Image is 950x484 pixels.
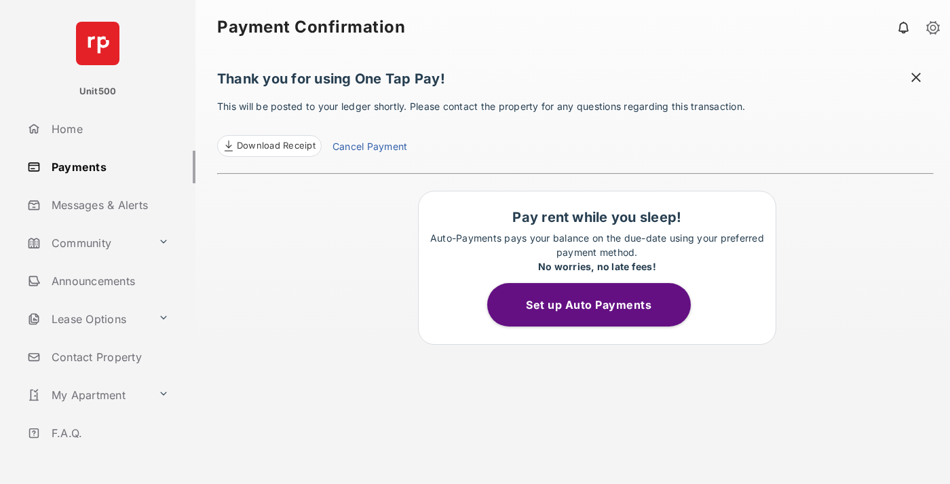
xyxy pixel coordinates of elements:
h1: Thank you for using One Tap Pay! [217,71,934,94]
a: Set up Auto Payments [487,298,707,312]
a: Payments [22,151,195,183]
a: My Apartment [22,379,153,411]
strong: Payment Confirmation [217,19,405,35]
div: No worries, no late fees! [425,259,769,274]
button: Set up Auto Payments [487,283,691,327]
a: Messages & Alerts [22,189,195,221]
a: Contact Property [22,341,195,373]
a: Download Receipt [217,135,322,157]
a: Home [22,113,195,145]
a: Announcements [22,265,195,297]
a: F.A.Q. [22,417,195,449]
a: Lease Options [22,303,153,335]
p: Auto-Payments pays your balance on the due-date using your preferred payment method. [425,231,769,274]
a: Community [22,227,153,259]
h1: Pay rent while you sleep! [425,209,769,225]
img: svg+xml;base64,PHN2ZyB4bWxucz0iaHR0cDovL3d3dy53My5vcmcvMjAwMC9zdmciIHdpZHRoPSI2NCIgaGVpZ2h0PSI2NC... [76,22,119,65]
p: This will be posted to your ledger shortly. Please contact the property for any questions regardi... [217,99,934,157]
span: Download Receipt [237,139,316,153]
p: Unit500 [79,85,117,98]
a: Cancel Payment [332,139,407,157]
